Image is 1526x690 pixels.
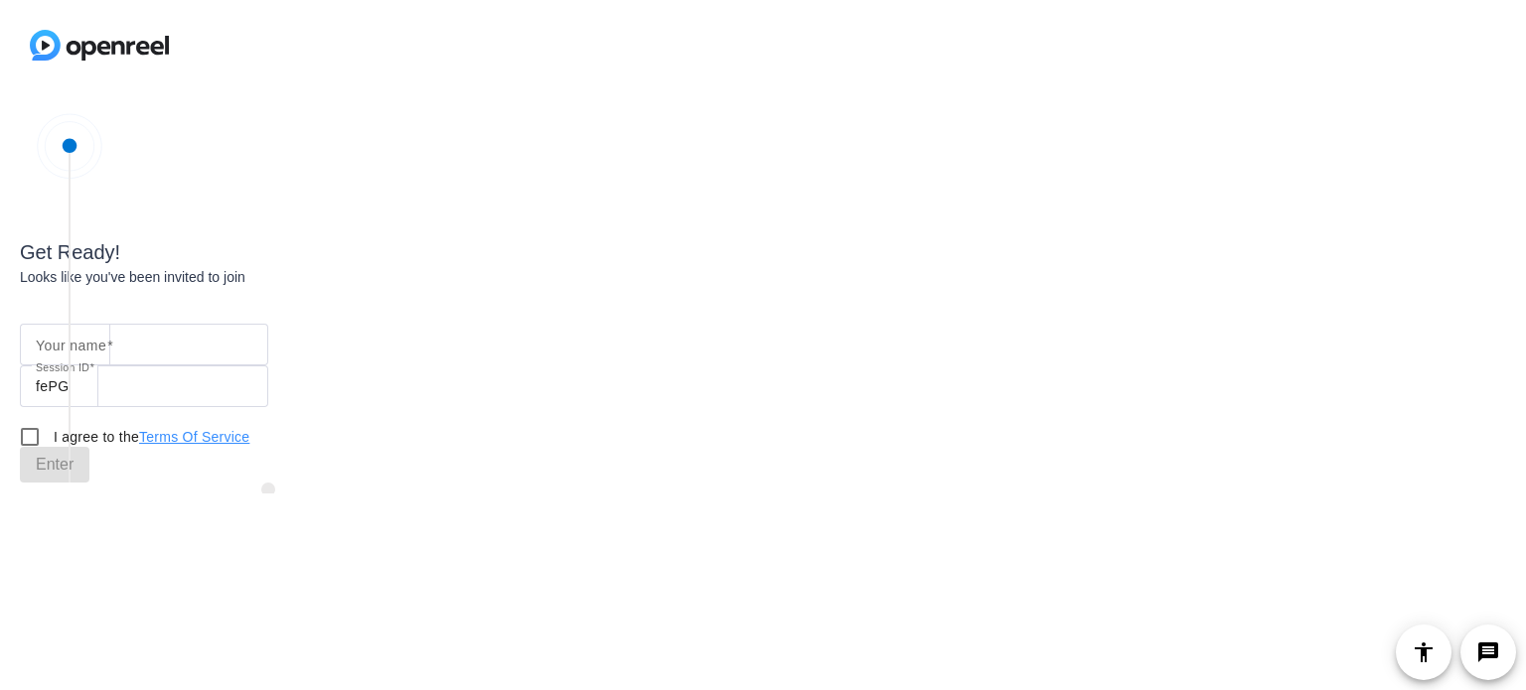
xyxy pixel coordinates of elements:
[36,361,89,373] mat-label: Session ID
[20,237,517,267] div: Get Ready!
[36,338,106,353] mat-label: Your name
[50,427,249,447] label: I agree to the
[1412,640,1436,664] mat-icon: accessibility
[1476,640,1500,664] mat-icon: message
[20,267,517,288] div: Looks like you've been invited to join
[139,429,249,445] a: Terms Of Service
